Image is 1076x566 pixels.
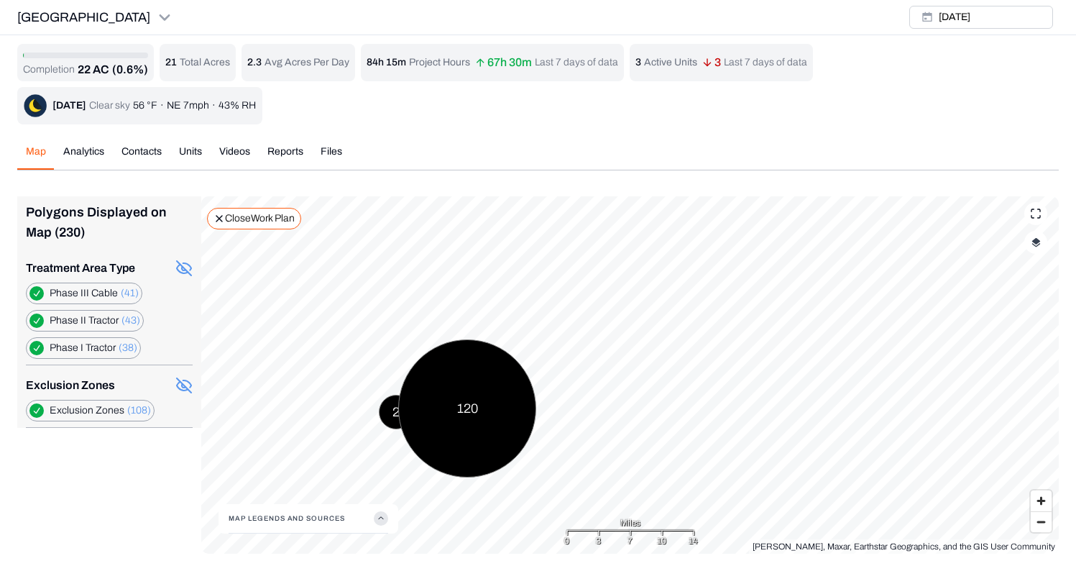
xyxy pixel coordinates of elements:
[229,504,388,533] button: Map Legends And Sources
[211,145,259,170] button: Videos
[121,315,140,326] span: (43)
[180,55,230,70] p: Total Acres
[78,61,148,78] button: 22 AC(0.6%)
[620,516,640,530] span: Miles
[247,55,262,70] p: 2.3
[265,55,349,70] p: Avg Acres Per Day
[201,196,1059,554] canvas: Map
[50,403,151,418] label: Exclusion Zones
[212,99,216,113] p: ·
[409,55,470,70] p: Project Hours
[127,405,151,416] span: (108)
[26,377,115,394] p: Exclusion Zones
[476,58,532,67] p: 67h 30m
[367,55,406,70] p: 84h 15m
[26,260,135,277] p: Treatment Area Type
[635,55,641,70] p: 3
[398,339,536,478] button: 120
[50,341,137,355] label: Phase I Tractor
[689,534,698,548] div: 14
[165,55,177,70] p: 21
[476,58,484,67] img: arrow
[52,99,86,113] div: [DATE]
[50,314,140,328] label: Phase II Tractor
[1031,237,1041,247] img: layerIcon
[724,55,807,70] p: Last 7 days of data
[644,55,697,70] p: Active Units
[55,145,113,170] button: Analytics
[121,288,139,298] span: (41)
[1031,511,1052,532] button: Zoom out
[627,534,633,548] div: 7
[17,7,150,27] p: [GEOGRAPHIC_DATA]
[112,61,148,78] p: (0.6%)
[259,145,312,170] button: Reports
[312,145,351,170] button: Files
[1031,490,1052,511] button: Zoom in
[219,99,256,113] p: 43% RH
[23,63,75,77] p: Completion
[657,534,666,548] div: 10
[170,145,211,170] button: Units
[24,94,47,117] img: clear-sky-night-D7zLJEpc.png
[160,99,164,113] p: ·
[379,395,413,429] button: 2
[564,534,569,548] div: 0
[50,286,139,301] label: Phase III Cable
[167,99,209,113] p: NE 7mph
[703,58,721,67] p: 3
[17,145,55,170] button: Map
[133,99,157,113] p: 56 °F
[119,342,137,353] span: (38)
[753,539,1055,554] div: [PERSON_NAME], Maxar, Earthstar Geographics, and the GIS User Community
[535,55,618,70] p: Last 7 days of data
[89,99,130,113] p: Clear sky
[596,534,601,548] div: 3
[909,6,1053,29] button: [DATE]
[78,61,109,78] p: 22 AC
[703,58,712,67] img: arrow
[225,211,295,226] p: Close Work Plan
[113,145,170,170] button: Contacts
[26,196,193,248] div: Polygons Displayed on Map (230)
